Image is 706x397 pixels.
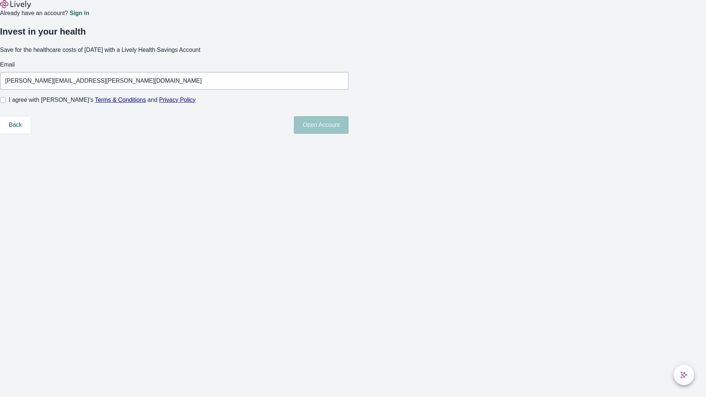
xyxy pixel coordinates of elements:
[69,10,89,16] a: Sign in
[159,97,196,103] a: Privacy Policy
[674,365,694,385] button: chat
[9,96,196,104] span: I agree with [PERSON_NAME]’s and
[680,371,688,379] svg: Lively AI Assistant
[95,97,146,103] a: Terms & Conditions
